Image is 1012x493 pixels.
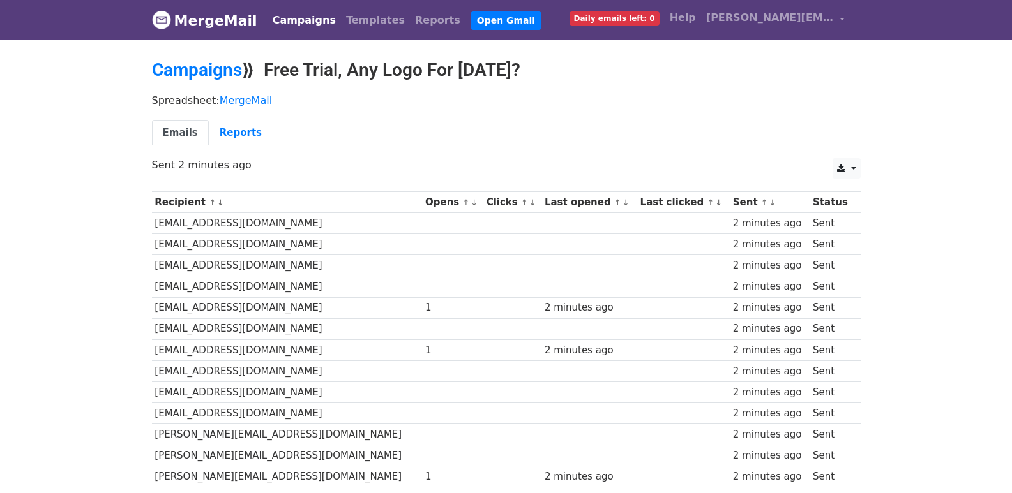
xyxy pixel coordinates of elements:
div: 2 minutes ago [733,343,807,358]
div: 1 [425,469,480,484]
div: 2 minutes ago [733,427,807,442]
div: 2 minutes ago [733,321,807,336]
th: Status [810,192,854,213]
a: ↑ [761,198,768,207]
h2: ⟫ Free Trial, Any Logo For [DATE]? [152,59,861,81]
a: MergeMail [152,7,257,34]
p: Sent 2 minutes ago [152,158,861,172]
td: [PERSON_NAME][EMAIL_ADDRESS][DOMAIN_NAME] [152,466,423,487]
a: [PERSON_NAME][EMAIL_ADDRESS][DOMAIN_NAME] [701,5,850,35]
td: Sent [810,424,854,445]
div: 2 minutes ago [733,469,807,484]
th: Sent [730,192,810,213]
td: Sent [810,276,854,297]
a: ↓ [471,198,478,207]
td: [EMAIL_ADDRESS][DOMAIN_NAME] [152,234,423,255]
div: 2 minutes ago [545,300,634,315]
span: Daily emails left: 0 [570,11,660,26]
div: 2 minutes ago [733,448,807,463]
a: ↑ [614,198,621,207]
td: [EMAIL_ADDRESS][DOMAIN_NAME] [152,381,423,402]
a: Daily emails left: 0 [564,5,665,31]
th: Opens [422,192,483,213]
td: Sent [810,339,854,360]
a: Help [665,5,701,31]
td: Sent [810,318,854,339]
th: Last clicked [637,192,730,213]
a: Reports [209,120,273,146]
td: Sent [810,255,854,276]
a: MergeMail [220,94,272,107]
td: Sent [810,297,854,318]
a: Campaigns [152,59,242,80]
div: 2 minutes ago [733,406,807,421]
td: [PERSON_NAME][EMAIL_ADDRESS][DOMAIN_NAME] [152,445,423,466]
a: ↓ [769,198,776,207]
a: Emails [152,120,209,146]
td: [EMAIL_ADDRESS][DOMAIN_NAME] [152,276,423,297]
a: Reports [410,8,465,33]
td: [EMAIL_ADDRESS][DOMAIN_NAME] [152,318,423,339]
a: ↑ [521,198,528,207]
div: 2 minutes ago [733,300,807,315]
a: ↑ [463,198,470,207]
a: Open Gmail [471,11,541,30]
a: ↓ [529,198,536,207]
a: ↓ [623,198,630,207]
td: Sent [810,360,854,381]
td: [PERSON_NAME][EMAIL_ADDRESS][DOMAIN_NAME] [152,424,423,445]
div: 2 minutes ago [733,364,807,379]
img: MergeMail logo [152,10,171,29]
div: 2 minutes ago [733,237,807,252]
th: Recipient [152,192,423,213]
a: ↓ [715,198,722,207]
th: Last opened [541,192,637,213]
td: Sent [810,403,854,424]
th: Clicks [483,192,541,213]
td: Sent [810,445,854,466]
a: ↑ [209,198,216,207]
td: Sent [810,381,854,402]
div: 2 minutes ago [733,216,807,231]
a: ↑ [707,198,714,207]
a: Campaigns [268,8,341,33]
td: [EMAIL_ADDRESS][DOMAIN_NAME] [152,255,423,276]
td: [EMAIL_ADDRESS][DOMAIN_NAME] [152,360,423,381]
span: [PERSON_NAME][EMAIL_ADDRESS][DOMAIN_NAME] [706,10,834,26]
td: Sent [810,234,854,255]
td: [EMAIL_ADDRESS][DOMAIN_NAME] [152,403,423,424]
td: [EMAIL_ADDRESS][DOMAIN_NAME] [152,297,423,318]
a: ↓ [217,198,224,207]
div: 2 minutes ago [733,385,807,400]
div: 1 [425,343,480,358]
td: Sent [810,466,854,487]
div: 2 minutes ago [545,343,634,358]
div: 2 minutes ago [545,469,634,484]
a: Templates [341,8,410,33]
p: Spreadsheet: [152,94,861,107]
div: 2 minutes ago [733,279,807,294]
td: Sent [810,213,854,234]
td: [EMAIL_ADDRESS][DOMAIN_NAME] [152,213,423,234]
div: 2 minutes ago [733,258,807,273]
div: 1 [425,300,480,315]
td: [EMAIL_ADDRESS][DOMAIN_NAME] [152,339,423,360]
